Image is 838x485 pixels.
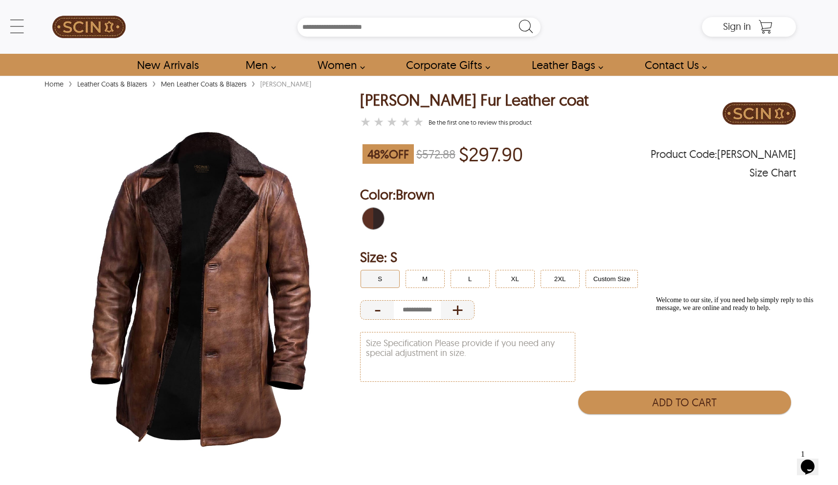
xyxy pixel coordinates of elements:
[360,91,589,109] div: [PERSON_NAME] Fur Leather coat
[723,23,751,31] a: Sign in
[159,80,249,88] a: Men Leather Coats & Blazers
[634,54,712,76] a: contact-us
[360,91,589,109] h1: Wade Fur Leather coat
[68,74,72,91] span: ›
[429,118,532,126] a: Wade Fur Leather coat }
[749,168,796,177] div: Size Chart
[4,4,161,19] span: Welcome to our site, if you need help simply reply to this message, we are online and ready to help.
[42,80,66,88] a: Home
[360,300,394,320] div: Decrease Quantity of Item
[306,54,370,76] a: Shop Women Leather Jackets
[521,54,609,76] a: Shop Leather Bags
[4,4,180,20] div: Welcome to our site, if you need help simply reply to this message, we are online and ready to help.
[723,91,796,135] img: Brand Logo PDP Image
[251,74,255,91] span: ›
[75,80,150,88] a: Leather Coats & Blazers
[360,247,796,267] h2: Selected Filter by Size: S
[652,292,828,441] iframe: chat widget
[416,147,455,161] strike: $572.88
[152,74,156,91] span: ›
[52,5,126,49] img: SCIN
[234,54,281,76] a: shop men's leather jackets
[360,115,426,129] a: Wade Fur Leather coat }
[258,79,314,89] div: [PERSON_NAME]
[723,91,796,138] a: Brand Logo PDP Image
[386,117,397,127] label: 3 rating
[361,332,575,381] textarea: Size Specification Please provide if you need any special adjustment in size.
[578,391,792,414] button: Add to Cart
[126,54,209,76] a: Shop New Arrivals
[360,205,386,232] div: Brown
[651,149,796,159] span: Product Code: WADE
[413,117,424,127] label: 5 rating
[360,117,371,127] label: 1 rating
[586,270,638,288] button: Click to select Custom Size
[441,300,475,320] div: Increase Quantity of Item
[541,270,580,288] button: Click to select 2XL
[406,270,445,288] button: Click to select M
[396,186,434,203] span: Brown
[496,270,535,288] button: Click to select XL
[459,143,523,165] p: Price of $297.90
[361,270,400,288] button: Click to select S
[395,54,496,76] a: Shop Leather Corporate Gifts
[756,20,775,34] a: Shopping Cart
[577,419,791,470] iframe: PayPal
[362,144,414,164] span: 48 % OFF
[360,185,796,204] h2: Selected Color: by Brown
[451,270,490,288] button: Click to select L
[400,117,410,127] label: 4 rating
[42,5,136,49] a: SCIN
[797,446,828,475] iframe: chat widget
[723,20,751,32] span: Sign in
[373,117,384,127] label: 2 rating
